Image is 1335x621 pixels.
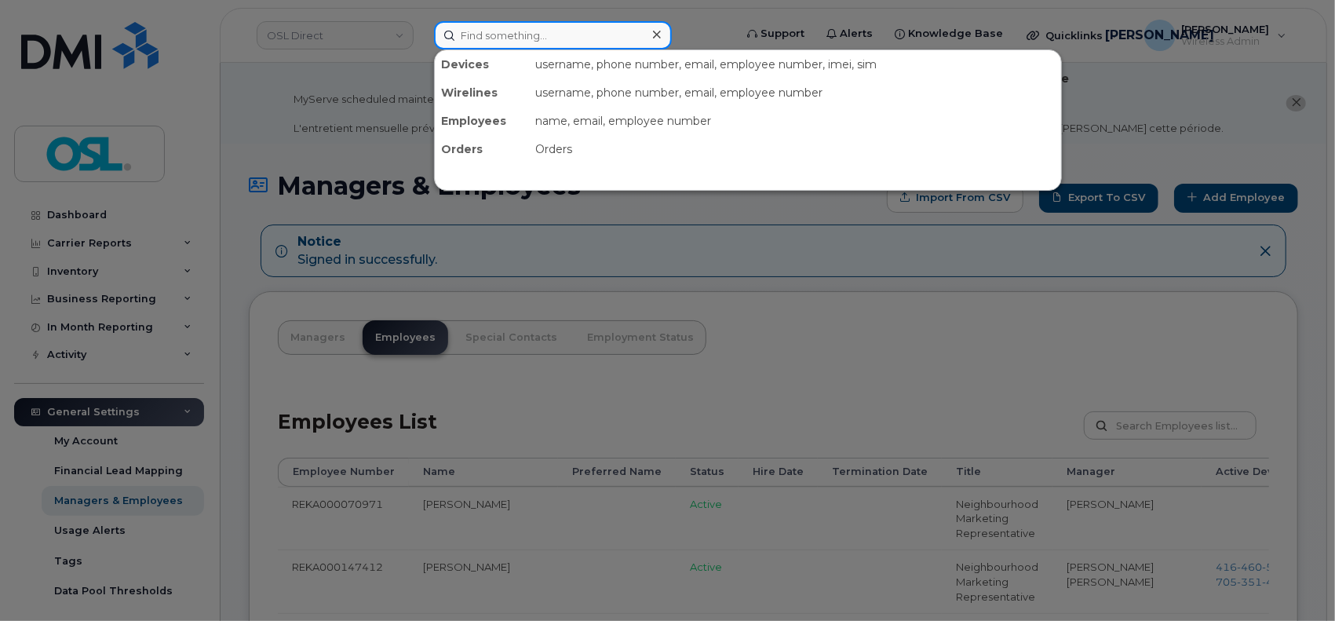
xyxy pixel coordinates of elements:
[529,79,1061,107] div: username, phone number, email, employee number
[435,135,529,163] div: Orders
[529,50,1061,79] div: username, phone number, email, employee number, imei, sim
[529,107,1061,135] div: name, email, employee number
[529,135,1061,163] div: Orders
[435,107,529,135] div: Employees
[435,50,529,79] div: Devices
[435,79,529,107] div: Wirelines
